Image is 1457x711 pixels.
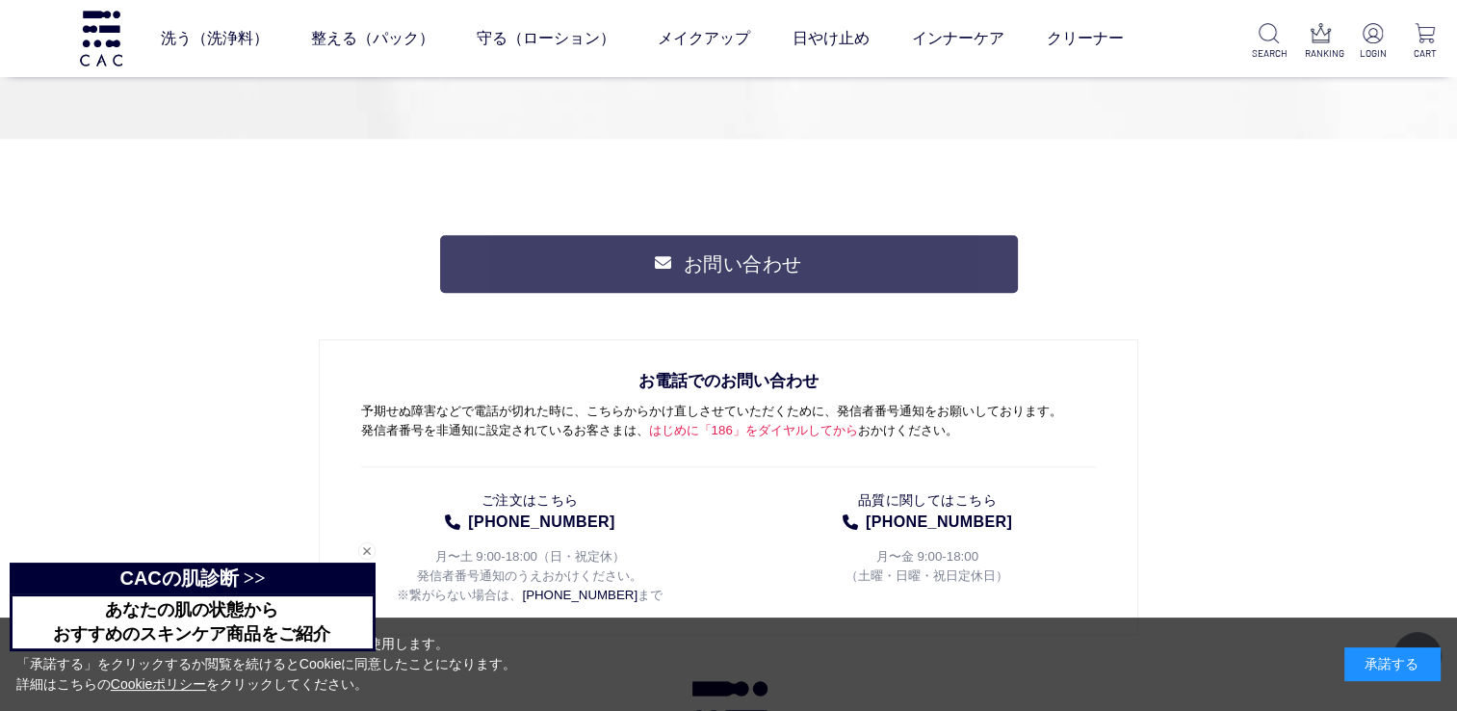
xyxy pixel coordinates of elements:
[1252,23,1286,61] a: SEARCH
[476,12,614,66] a: 守る（ローション）
[1356,23,1390,61] a: LOGIN
[758,534,1096,585] p: 月〜金 9:00-18:00 （土曜・日曜・祝日定休日）
[1344,647,1441,681] div: 承諾する
[1356,46,1390,61] p: LOGIN
[361,369,1097,467] p: 予期せぬ障害などで電話が切れた時に、こちらからかけ直しさせていただくために、発信者番号通知をお願いしております。 発信者番号を非通知に設定されているお客さまは、 おかけください。
[1304,23,1338,61] a: RANKING
[911,12,1003,66] a: インナーケア
[657,12,749,66] a: メイクアップ
[792,12,869,66] a: 日やけ止め
[361,369,1097,403] span: お電話でのお問い合わせ
[649,423,858,437] span: はじめに「186」をダイヤルしてから
[16,634,517,695] div: 当サイトでは、お客様へのサービス向上のためにCookieを使用します。 「承諾する」をクリックするか閲覧を続けるとCookieに同意したことになります。 詳細はこちらの をクリックしてください。
[111,676,207,692] a: Cookieポリシー
[1046,12,1123,66] a: クリーナー
[1408,23,1442,61] a: CART
[361,534,699,604] p: 月〜土 9:00-18:00（日・祝定休） 発信者番号通知のうえおかけください。 ※繋がらない場合は、 まで
[310,12,433,66] a: 整える（パック）
[77,11,125,66] img: logo
[1408,46,1442,61] p: CART
[160,12,268,66] a: 洗う（洗浄料）
[440,235,1018,293] a: お問い合わせ
[1252,46,1286,61] p: SEARCH
[1304,46,1338,61] p: RANKING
